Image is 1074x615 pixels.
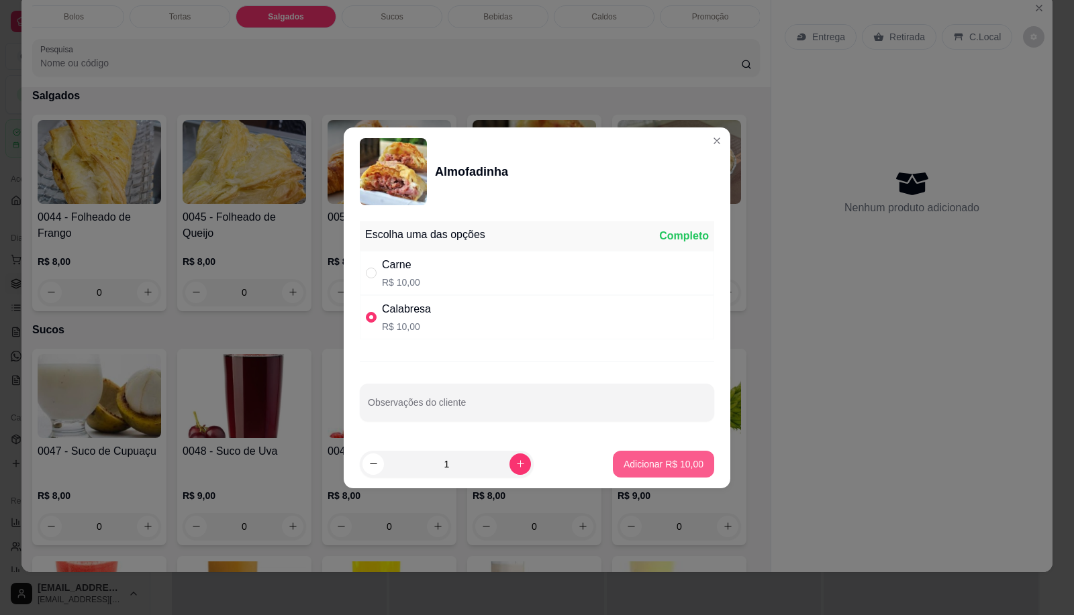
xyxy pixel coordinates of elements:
[624,457,703,471] p: Adicionar R$ 10,00
[368,401,706,414] input: Observações do cliente
[509,453,531,475] button: increase-product-quantity
[382,276,420,289] p: R$ 10,00
[382,257,420,273] div: Carne
[613,451,714,478] button: Adicionar R$ 10,00
[382,320,431,333] p: R$ 10,00
[659,228,709,244] div: Completo
[435,162,508,181] div: Almofadinha
[365,227,485,243] div: Escolha uma das opções
[362,453,384,475] button: decrease-product-quantity
[706,130,728,152] button: Close
[360,138,427,205] img: product-image
[382,301,431,317] div: Calabresa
